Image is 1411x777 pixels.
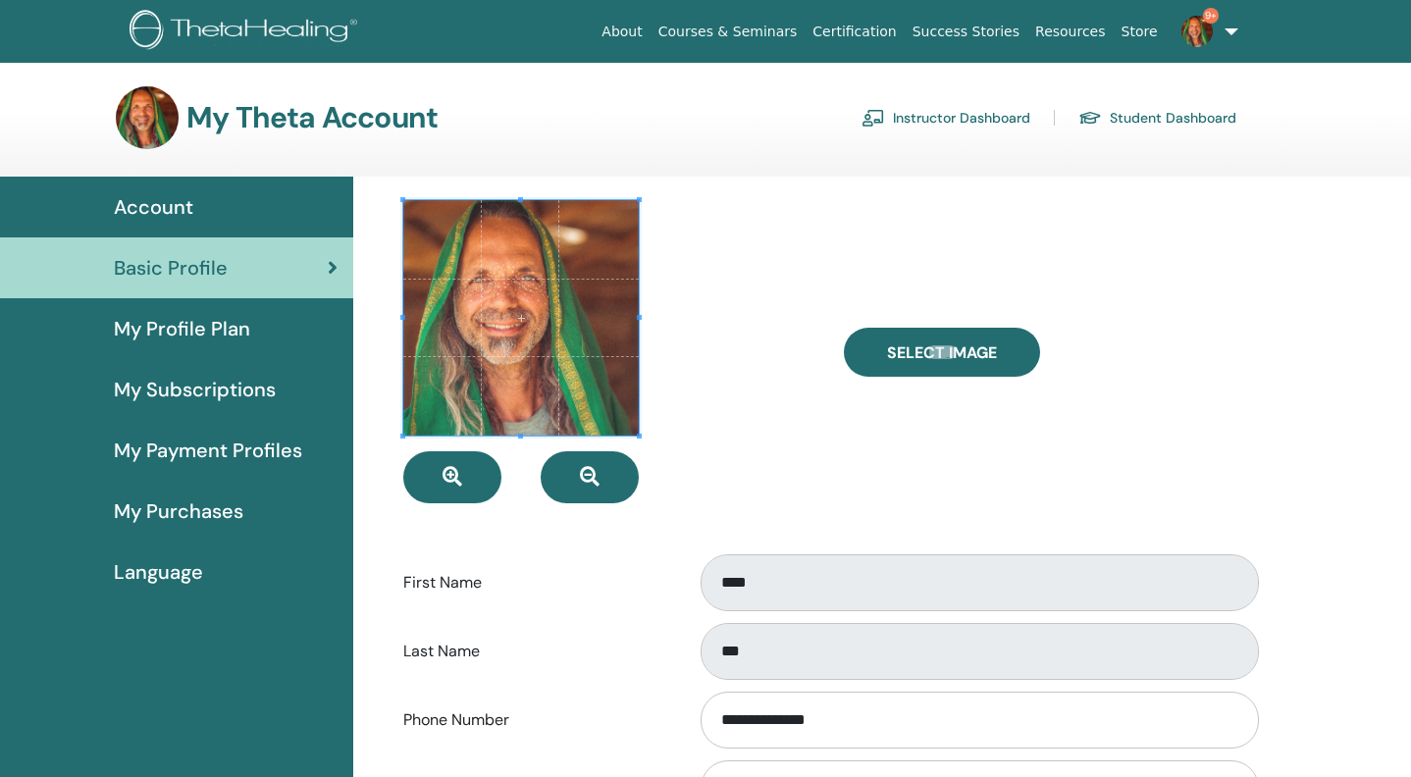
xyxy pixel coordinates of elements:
a: Resources [1027,14,1114,50]
img: chalkboard-teacher.svg [862,109,885,127]
img: graduation-cap.svg [1078,110,1102,127]
label: First Name [389,564,682,601]
a: Student Dashboard [1078,102,1236,133]
img: logo.png [130,10,364,54]
span: My Profile Plan [114,314,250,343]
span: Select Image [887,342,997,363]
input: Select Image [929,345,955,359]
img: default.jpg [1181,16,1213,47]
span: 9+ [1203,8,1219,24]
a: Certification [805,14,904,50]
span: My Purchases [114,496,243,526]
a: Success Stories [905,14,1027,50]
img: default.jpg [116,86,179,149]
a: About [594,14,650,50]
span: Language [114,557,203,587]
span: My Subscriptions [114,375,276,404]
span: Account [114,192,193,222]
a: Store [1114,14,1166,50]
a: Instructor Dashboard [862,102,1030,133]
h3: My Theta Account [186,100,438,135]
label: Last Name [389,633,682,670]
label: Phone Number [389,701,682,739]
span: My Payment Profiles [114,436,302,465]
a: Courses & Seminars [651,14,806,50]
span: Basic Profile [114,253,228,283]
